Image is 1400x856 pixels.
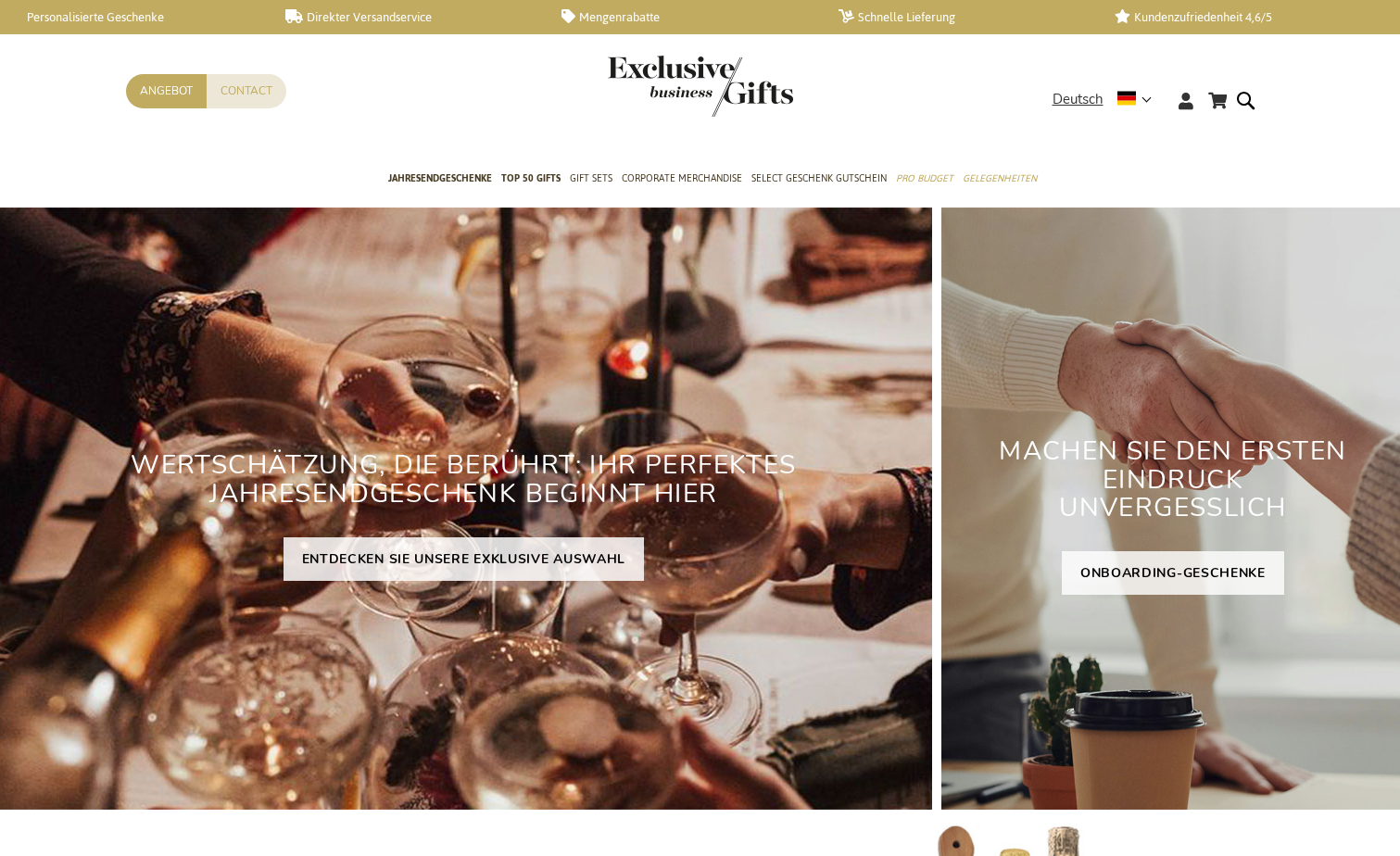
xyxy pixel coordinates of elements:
a: ONBOARDING-GESCHENKE [1062,551,1284,595]
span: Pro Budget [896,169,953,188]
span: Select Geschenk Gutschein [751,169,887,188]
a: Mengenrabatte [561,9,808,25]
a: Angebot [126,74,207,108]
span: Gelegenheiten [963,169,1037,188]
a: Personalisierte Geschenke [9,9,256,25]
a: Contact [207,74,286,108]
img: Exclusive Business gifts logo [608,56,793,117]
span: Deutsch [1053,89,1104,110]
a: Kundenzufriedenheit 4,6/5 [1115,9,1361,25]
span: Corporate Merchandise [622,169,742,188]
span: Jahresendgeschenke [388,169,492,188]
span: TOP 50 Gifts [501,169,561,188]
a: Direkter Versandservice [285,9,532,25]
span: Gift Sets [570,169,612,188]
a: store logo [608,56,700,117]
a: Schnelle Lieferung [839,9,1085,25]
div: Deutsch [1053,89,1164,110]
a: ENTDECKEN SIE UNSERE EXKLUSIVE AUSWAHL [284,537,645,581]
